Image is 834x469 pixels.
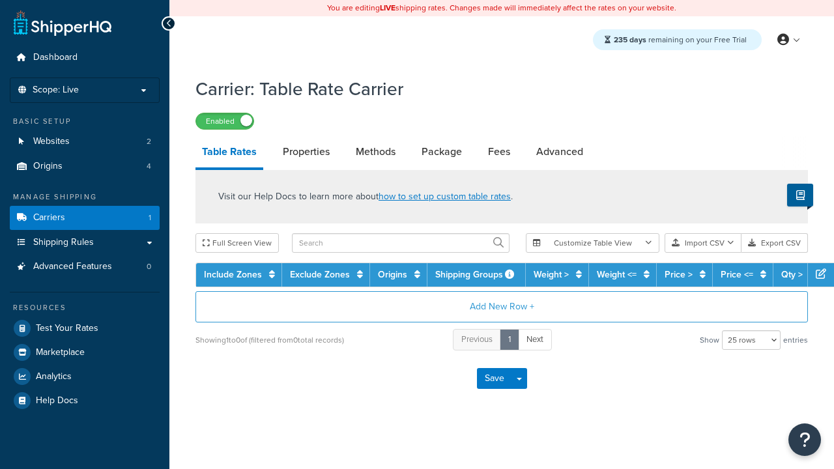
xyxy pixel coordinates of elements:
[10,206,160,230] a: Carriers1
[10,46,160,70] a: Dashboard
[218,190,513,204] p: Visit our Help Docs to learn more about .
[204,268,262,281] a: Include Zones
[36,323,98,334] span: Test Your Rates
[10,255,160,279] a: Advanced Features0
[276,136,336,167] a: Properties
[477,368,512,389] button: Save
[788,423,821,456] button: Open Resource Center
[614,34,646,46] strong: 235 days
[10,341,160,364] a: Marketplace
[10,255,160,279] li: Advanced Features
[147,136,151,147] span: 2
[518,329,552,350] a: Next
[461,333,493,345] span: Previous
[36,395,78,406] span: Help Docs
[500,329,519,350] a: 1
[195,331,344,349] div: Showing 1 to 0 of (filtered from 0 total records)
[196,113,253,129] label: Enabled
[36,371,72,382] span: Analytics
[614,34,747,46] span: remaining on your Free Trial
[195,291,808,322] button: Add New Row +
[534,268,569,281] a: Weight >
[665,233,741,253] button: Import CSV
[33,261,112,272] span: Advanced Features
[147,161,151,172] span: 4
[195,136,263,170] a: Table Rates
[195,233,279,253] button: Full Screen View
[665,268,693,281] a: Price >
[10,130,160,154] a: Websites2
[10,389,160,412] a: Help Docs
[33,52,78,63] span: Dashboard
[33,212,65,223] span: Carriers
[33,85,79,96] span: Scope: Live
[597,268,637,281] a: Weight <=
[427,263,526,287] th: Shipping Groups
[10,154,160,178] li: Origins
[783,331,808,349] span: entries
[10,317,160,340] a: Test Your Rates
[10,365,160,388] a: Analytics
[10,231,160,255] a: Shipping Rules
[453,329,501,350] a: Previous
[482,136,517,167] a: Fees
[781,268,803,281] a: Qty >
[530,136,590,167] a: Advanced
[195,76,792,102] h1: Carrier: Table Rate Carrier
[36,347,85,358] span: Marketplace
[149,212,151,223] span: 1
[415,136,468,167] a: Package
[787,184,813,206] button: Show Help Docs
[10,206,160,230] li: Carriers
[10,130,160,154] li: Websites
[741,233,808,253] button: Export CSV
[33,237,94,248] span: Shipping Rules
[10,116,160,127] div: Basic Setup
[526,333,543,345] span: Next
[10,302,160,313] div: Resources
[526,233,659,253] button: Customize Table View
[292,233,510,253] input: Search
[10,154,160,178] a: Origins4
[380,2,395,14] b: LIVE
[10,192,160,203] div: Manage Shipping
[33,161,63,172] span: Origins
[290,268,350,281] a: Exclude Zones
[700,331,719,349] span: Show
[379,190,511,203] a: how to set up custom table rates
[147,261,151,272] span: 0
[33,136,70,147] span: Websites
[378,268,407,281] a: Origins
[721,268,753,281] a: Price <=
[349,136,402,167] a: Methods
